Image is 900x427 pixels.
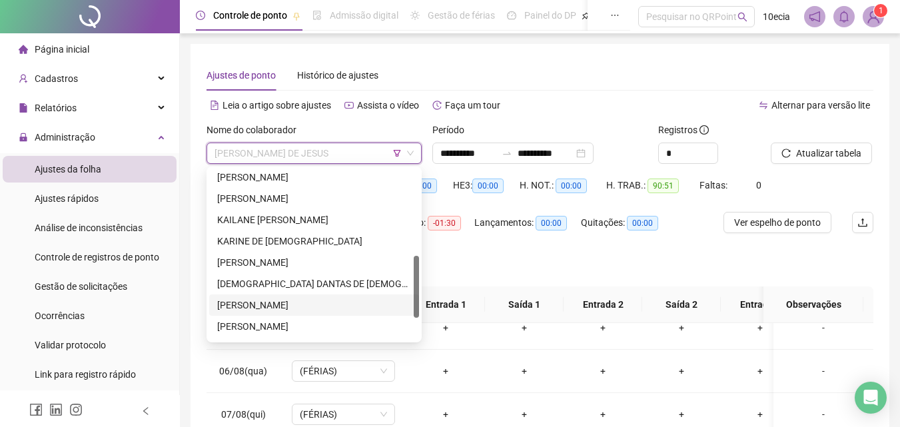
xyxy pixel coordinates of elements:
span: pushpin [292,12,300,20]
span: instagram [69,403,83,416]
div: [PERSON_NAME] [217,170,411,185]
span: Administração [35,132,95,143]
div: MARCOS DA CRUZ DE SOUZA [209,316,419,337]
div: JOAIS DOS SANTOS COSTA [209,167,419,188]
span: Alternar para versão lite [771,100,870,111]
span: Cadastros [35,73,78,84]
span: swap-right [502,148,512,159]
span: Admissão digital [330,10,398,21]
span: Controle de ponto [213,10,287,21]
div: KAYLAN SOUZA BRITO [209,252,419,273]
span: Página inicial [35,44,89,55]
span: 00:00 [556,179,587,193]
th: Observações [763,286,863,323]
span: ROSEMEIRE SANTOS DE JESUS [215,143,414,163]
div: - [784,364,863,378]
div: + [417,364,474,378]
span: history [432,101,442,110]
span: user-add [19,74,28,83]
span: (FÉRIAS) [300,404,387,424]
span: dashboard [507,11,516,20]
div: KAILANE [PERSON_NAME] [217,213,411,227]
div: + [653,320,710,335]
div: [PERSON_NAME] [217,298,411,312]
span: 90:51 [648,179,679,193]
span: reload [781,149,791,158]
span: file [19,103,28,113]
sup: Atualize o seu contato no menu Meus Dados [874,4,887,17]
div: JULIANA TEIXEIRA DA CRUZ [209,188,419,209]
img: 73963 [863,7,883,27]
div: + [417,320,474,335]
div: HE 3: [453,178,520,193]
span: left [141,406,151,416]
span: swap [759,101,768,110]
span: Gestão de férias [428,10,495,21]
span: facebook [29,403,43,416]
div: KARINE DE JESUS [209,230,419,252]
label: Período [432,123,473,137]
span: Observações [774,297,853,312]
span: -01:30 [428,216,461,230]
span: Análise de inconsistências [35,222,143,233]
button: Ver espelho de ponto [723,212,831,233]
span: pushpin [582,12,590,20]
span: file-done [312,11,322,20]
div: + [496,320,553,335]
span: youtube [344,101,354,110]
label: Nome do colaborador [207,123,305,137]
span: 06/08(qua) [219,366,267,376]
button: Atualizar tabela [771,143,872,164]
span: Link para registro rápido [35,369,136,380]
span: ellipsis [610,11,620,20]
div: - [784,320,863,335]
span: 00:00 [536,216,567,230]
span: Ajustes de ponto [207,70,276,81]
div: NILZETE CONCEICAO DE LACERDA [209,337,419,358]
span: Validar protocolo [35,340,106,350]
div: LUCIANA GOMES SOUZA [209,294,419,316]
span: sun [410,11,420,20]
div: Lançamentos: [474,215,581,230]
div: + [653,407,710,422]
span: Assista o vídeo [357,100,419,111]
span: 0 [756,180,761,191]
span: linkedin [49,403,63,416]
span: 10ecia [763,9,790,24]
span: Ajustes rápidos [35,193,99,204]
div: + [731,320,789,335]
div: [DEMOGRAPHIC_DATA] DANTAS DE [DEMOGRAPHIC_DATA] [217,276,411,291]
th: Saída 2 [642,286,721,323]
th: Entrada 1 [406,286,485,323]
div: + [574,407,632,422]
div: + [574,320,632,335]
span: Relatórios [35,103,77,113]
div: H. NOT.: [520,178,606,193]
span: 00:00 [627,216,658,230]
span: 00:00 [472,179,504,193]
span: file-text [210,101,219,110]
span: bell [838,11,850,23]
div: LAIZ DANTAS DE JESUS [209,273,419,294]
th: Entrada 3 [721,286,799,323]
span: upload [857,217,868,228]
div: - [784,407,863,422]
span: Ajustes da folha [35,164,101,175]
span: 07/08(qui) [221,409,266,420]
span: Atualizar tabela [796,146,861,161]
span: clock-circle [196,11,205,20]
div: Open Intercom Messenger [855,382,887,414]
span: Faltas: [699,180,729,191]
div: Quitações: [581,215,674,230]
th: Entrada 2 [564,286,642,323]
div: KARINE DE [DEMOGRAPHIC_DATA] [217,234,411,248]
div: [PERSON_NAME] [217,319,411,334]
span: Registros [658,123,709,137]
div: + [496,364,553,378]
div: + [653,364,710,378]
div: H. TRAB.: [606,178,699,193]
span: home [19,45,28,54]
span: info-circle [699,125,709,135]
span: to [502,148,512,159]
div: + [731,407,789,422]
